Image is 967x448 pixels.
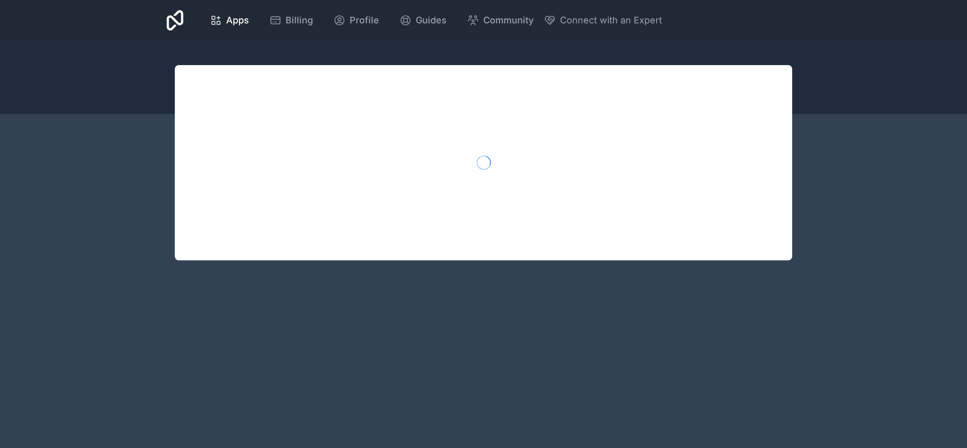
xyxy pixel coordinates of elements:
[202,9,257,32] a: Apps
[261,9,321,32] a: Billing
[459,9,542,32] a: Community
[544,13,662,27] button: Connect with an Expert
[226,13,249,27] span: Apps
[560,13,662,27] span: Connect with an Expert
[350,13,379,27] span: Profile
[483,13,534,27] span: Community
[391,9,455,32] a: Guides
[325,9,387,32] a: Profile
[286,13,313,27] span: Billing
[416,13,447,27] span: Guides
